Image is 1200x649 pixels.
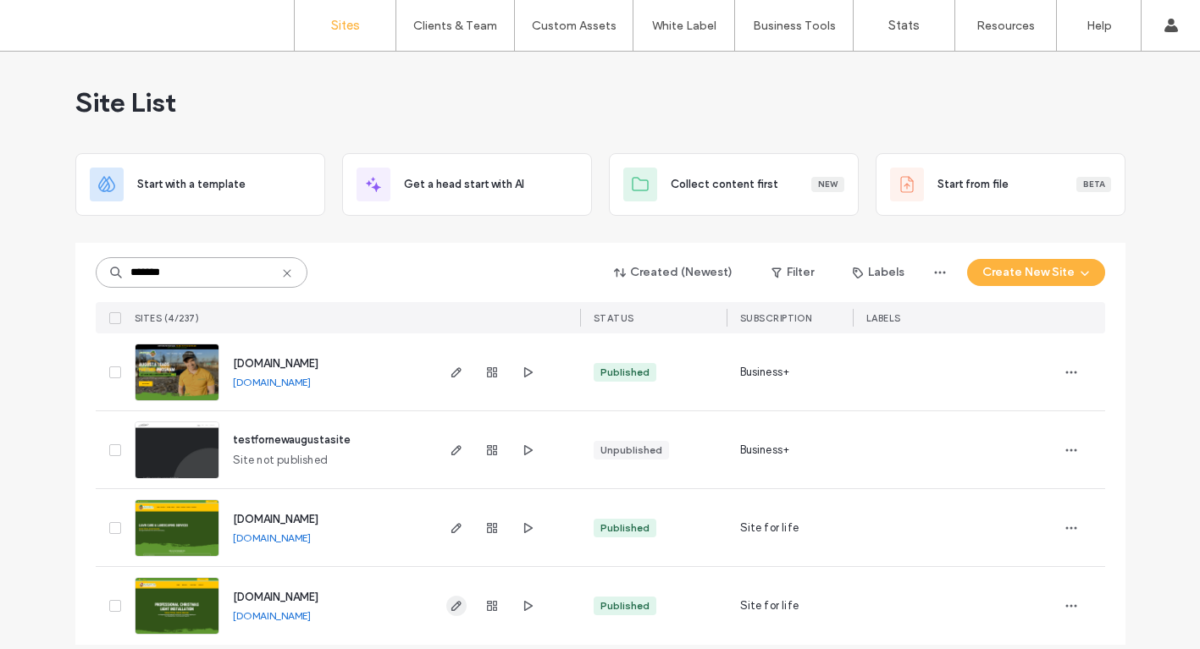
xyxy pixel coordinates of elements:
button: Labels [838,259,920,286]
label: Resources [976,19,1035,33]
span: Site for life [740,597,799,614]
button: Create New Site [967,259,1105,286]
div: Published [600,365,650,380]
div: Unpublished [600,443,662,458]
div: Start from fileBeta [876,153,1125,216]
div: Start with a template [75,153,325,216]
div: New [811,177,844,192]
div: Collect content firstNew [609,153,859,216]
span: LABELS [866,312,901,324]
label: Custom Assets [532,19,617,33]
label: Stats [888,18,920,33]
label: Sites [331,18,360,33]
span: Site for life [740,520,799,536]
span: Site not published [233,452,329,469]
span: SUBSCRIPTION [740,312,812,324]
button: Created (Newest) [600,259,748,286]
div: Published [600,598,650,613]
a: [DOMAIN_NAME] [233,513,318,525]
span: Site List [75,85,176,119]
span: Get a head start with AI [404,176,524,193]
span: Business+ [740,442,790,459]
span: Start with a template [137,176,246,193]
a: [DOMAIN_NAME] [233,531,311,544]
label: White Label [652,19,716,33]
label: Clients & Team [413,19,497,33]
span: Help [39,12,74,27]
div: Beta [1076,177,1111,192]
a: [DOMAIN_NAME] [233,376,311,388]
div: Published [600,520,650,536]
label: Business Tools [753,19,836,33]
span: Collect content first [671,176,778,193]
span: STATUS [594,312,634,324]
span: SITES (4/237) [135,312,200,324]
a: testfornewaugustasite [233,433,351,446]
span: Start from file [937,176,1009,193]
a: [DOMAIN_NAME] [233,591,318,603]
button: Filter [755,259,831,286]
label: Help [1087,19,1112,33]
a: [DOMAIN_NAME] [233,609,311,622]
a: [DOMAIN_NAME] [233,357,318,370]
span: Business+ [740,364,790,381]
div: Get a head start with AI [342,153,592,216]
